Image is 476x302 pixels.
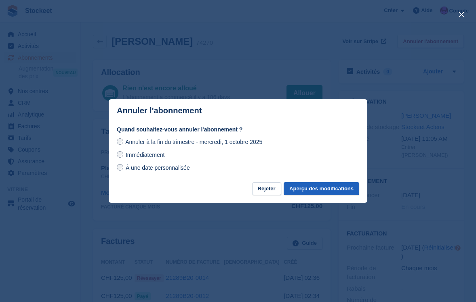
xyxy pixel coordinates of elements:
[125,139,262,145] span: Annuler à la fin du trimestre - mercredi, 1 octobre 2025
[117,125,359,134] label: Quand souhaitez-vous annuler l'abonnement ?
[126,152,164,158] span: Immédiatement
[126,165,190,171] span: À une date personnalisée
[117,164,123,171] input: À une date personnalisée
[455,8,468,21] button: close
[117,151,123,158] input: Immédiatement
[252,182,281,196] button: Rejeter
[284,182,359,196] button: Aperçu des modifications
[117,106,202,115] p: Annuler l'abonnement
[117,138,123,145] input: Annuler à la fin du trimestre - mercredi, 1 octobre 2025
